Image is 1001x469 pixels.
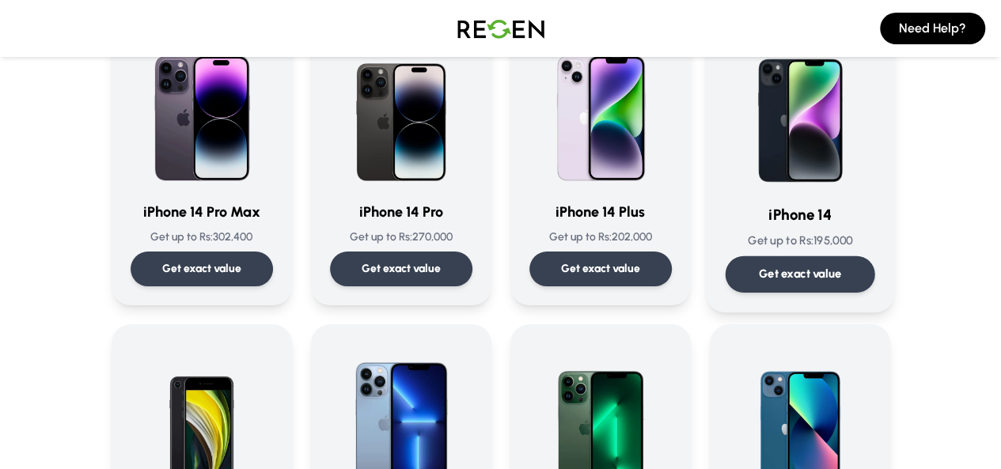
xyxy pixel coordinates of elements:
[529,229,672,245] p: Get up to Rs: 202,000
[529,36,672,188] img: iPhone 14 Plus
[162,261,241,277] p: Get exact value
[880,13,985,44] button: Need Help?
[725,30,874,190] img: iPhone 14
[725,203,874,226] h3: iPhone 14
[529,201,672,223] h3: iPhone 14 Plus
[131,201,273,223] h3: iPhone 14 Pro Max
[561,261,640,277] p: Get exact value
[131,36,273,188] img: iPhone 14 Pro Max
[330,201,472,223] h3: iPhone 14 Pro
[758,266,841,282] p: Get exact value
[362,261,441,277] p: Get exact value
[131,229,273,245] p: Get up to Rs: 302,400
[725,233,874,249] p: Get up to Rs: 195,000
[446,6,556,51] img: Logo
[330,229,472,245] p: Get up to Rs: 270,000
[330,36,472,188] img: iPhone 14 Pro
